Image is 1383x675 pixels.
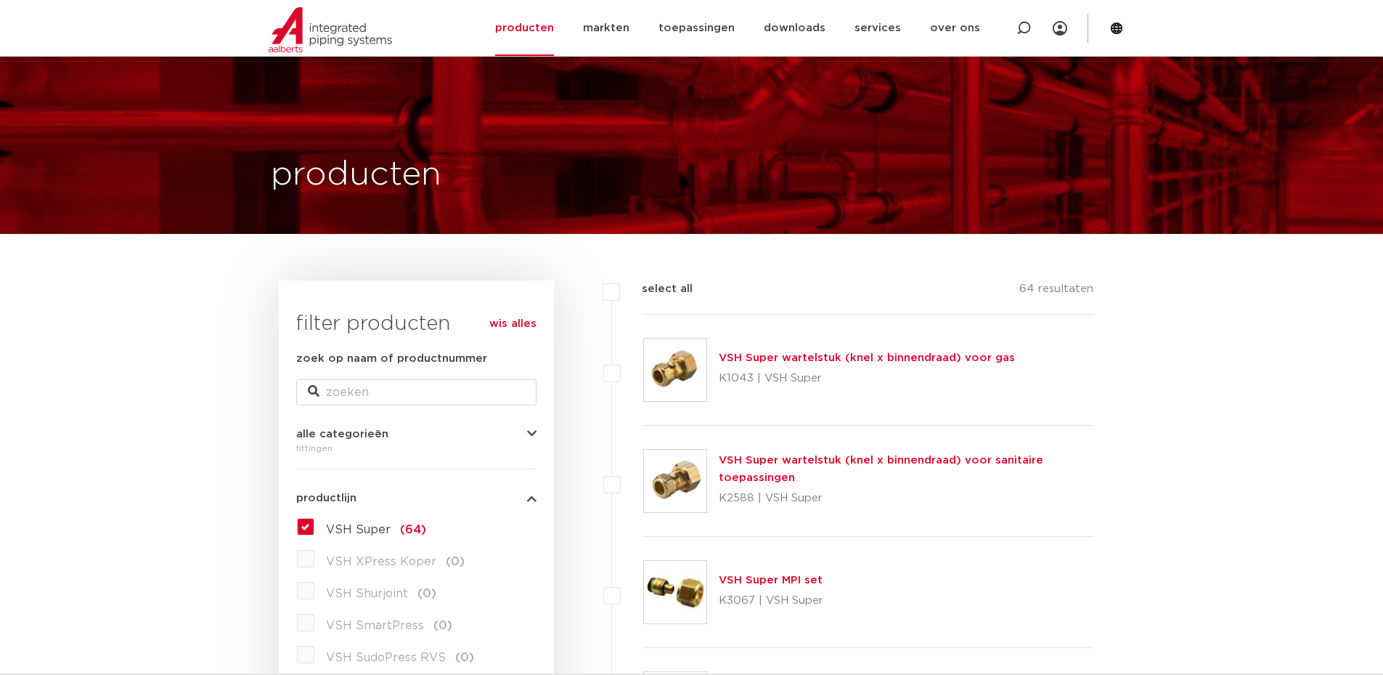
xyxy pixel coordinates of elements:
[296,493,356,504] span: productlijn
[296,310,537,339] h3: filter producten
[400,524,426,535] span: (64)
[446,556,465,567] span: (0)
[644,339,706,401] img: Thumbnail for VSH Super wartelstuk (knel x binnendraad) voor gas
[620,280,693,298] label: select all
[296,350,487,368] label: zoek op naam of productnummer
[455,652,474,663] span: (0)
[326,620,424,631] span: VSH SmartPress
[719,367,1015,390] p: K1043 | VSH Super
[326,652,446,663] span: VSH SudoPress RVS
[296,429,388,440] span: alle categorieën
[326,588,408,599] span: VSH Shurjoint
[326,556,436,567] span: VSH XPress Koper
[326,524,391,535] span: VSH Super
[489,315,537,333] a: wis alles
[296,440,537,457] div: fittingen
[296,493,537,504] button: productlijn
[296,379,537,405] input: zoeken
[296,429,537,440] button: alle categorieën
[1019,280,1093,303] p: 64 resultaten
[719,589,823,613] p: K3067 | VSH Super
[271,152,441,198] h1: producten
[719,487,1094,510] p: K2588 | VSH Super
[644,450,706,512] img: Thumbnail for VSH Super wartelstuk (knel x binnendraad) voor sanitaire toepassingen
[1053,12,1067,44] div: my IPS
[417,588,436,599] span: (0)
[719,455,1043,483] a: VSH Super wartelstuk (knel x binnendraad) voor sanitaire toepassingen
[644,561,706,623] img: Thumbnail for VSH Super MPI set
[719,575,823,586] a: VSH Super MPI set
[433,620,452,631] span: (0)
[719,352,1015,363] a: VSH Super wartelstuk (knel x binnendraad) voor gas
